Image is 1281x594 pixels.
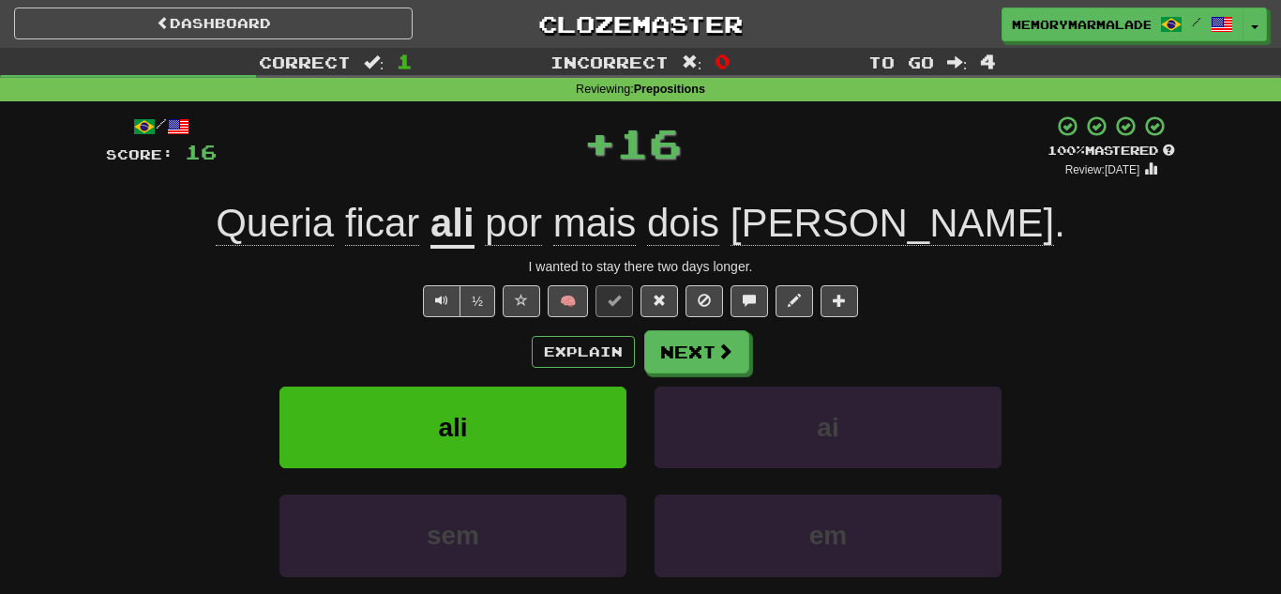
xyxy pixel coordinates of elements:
span: mais [553,201,637,246]
a: Dashboard [14,8,413,39]
span: Incorrect [550,53,669,71]
strong: Prepositions [634,83,705,96]
span: To go [868,53,934,71]
span: 0 [715,50,731,72]
button: Play sentence audio (ctl+space) [423,285,460,317]
button: Favorite sentence (alt+f) [503,285,540,317]
span: dois [647,201,719,246]
span: 4 [980,50,996,72]
button: ai [655,387,1002,468]
span: ficar [345,201,419,246]
span: : [682,54,702,70]
span: Correct [259,53,351,71]
span: sem [427,521,479,550]
span: [PERSON_NAME] [731,201,1054,246]
button: Set this sentence to 100% Mastered (alt+m) [595,285,633,317]
button: Add to collection (alt+a) [821,285,858,317]
button: Discuss sentence (alt+u) [731,285,768,317]
button: Next [644,330,749,373]
div: Text-to-speech controls [419,285,495,317]
a: Clozemaster [441,8,839,40]
button: ½ [460,285,495,317]
span: Queria [216,201,334,246]
span: : [364,54,384,70]
div: / [106,114,217,138]
span: em [809,521,847,550]
button: em [655,495,1002,576]
button: Reset to 0% Mastered (alt+r) [640,285,678,317]
span: . [475,201,1065,246]
span: Score: [106,146,173,162]
span: 16 [616,119,682,166]
a: MemoryMarmalade / [1002,8,1243,41]
span: 100 % [1047,143,1085,158]
span: por [485,201,542,246]
button: Explain [532,336,635,368]
span: 16 [185,140,217,163]
span: / [1192,15,1201,28]
button: Ignore sentence (alt+i) [686,285,723,317]
small: Review: [DATE] [1065,163,1140,176]
u: ali [430,201,475,249]
div: I wanted to stay there two days longer. [106,257,1175,276]
button: Edit sentence (alt+d) [776,285,813,317]
button: sem [279,495,626,576]
span: ai [817,413,838,442]
span: 1 [397,50,413,72]
span: MemoryMarmalade [1012,16,1151,33]
div: Mastered [1047,143,1175,160]
span: : [947,54,968,70]
span: + [583,114,616,171]
span: ali [438,413,467,442]
button: 🧠 [548,285,588,317]
button: ali [279,387,626,468]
